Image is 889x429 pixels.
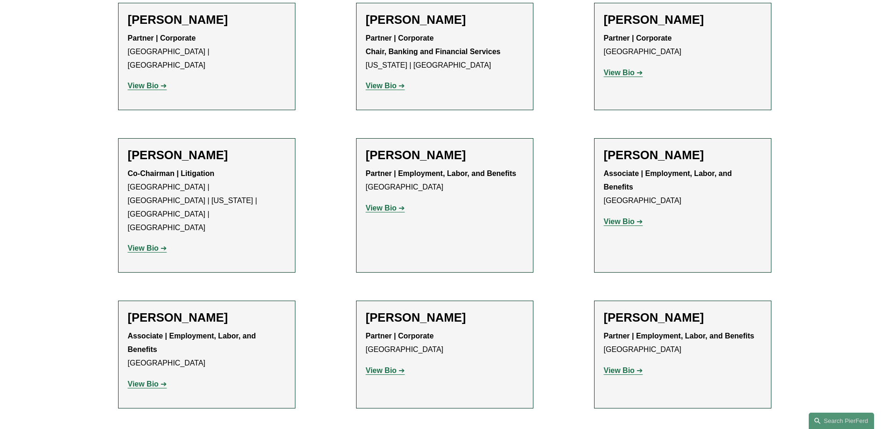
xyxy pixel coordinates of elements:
[128,82,159,90] strong: View Bio
[809,413,874,429] a: Search this site
[128,82,167,90] a: View Bio
[128,310,286,325] h2: [PERSON_NAME]
[366,32,524,72] p: [US_STATE] | [GEOGRAPHIC_DATA]
[604,366,635,374] strong: View Bio
[128,380,167,388] a: View Bio
[604,167,762,207] p: [GEOGRAPHIC_DATA]
[128,330,286,370] p: [GEOGRAPHIC_DATA]
[128,169,215,177] strong: Co-Chairman | Litigation
[366,332,434,340] strong: Partner | Corporate
[366,330,524,357] p: [GEOGRAPHIC_DATA]
[604,218,643,225] a: View Bio
[366,366,397,374] strong: View Bio
[366,148,524,162] h2: [PERSON_NAME]
[604,330,762,357] p: [GEOGRAPHIC_DATA]
[366,167,524,194] p: [GEOGRAPHIC_DATA]
[604,366,643,374] a: View Bio
[366,169,517,177] strong: Partner | Employment, Labor, and Benefits
[366,13,524,27] h2: [PERSON_NAME]
[128,244,159,252] strong: View Bio
[128,244,167,252] a: View Bio
[366,204,397,212] strong: View Bio
[604,310,762,325] h2: [PERSON_NAME]
[366,82,405,90] a: View Bio
[604,69,635,77] strong: View Bio
[366,34,501,56] strong: Partner | Corporate Chair, Banking and Financial Services
[128,167,286,234] p: [GEOGRAPHIC_DATA] | [GEOGRAPHIC_DATA] | [US_STATE] | [GEOGRAPHIC_DATA] | [GEOGRAPHIC_DATA]
[366,310,524,325] h2: [PERSON_NAME]
[128,148,286,162] h2: [PERSON_NAME]
[604,13,762,27] h2: [PERSON_NAME]
[128,380,159,388] strong: View Bio
[604,218,635,225] strong: View Bio
[604,32,762,59] p: [GEOGRAPHIC_DATA]
[604,169,734,191] strong: Associate | Employment, Labor, and Benefits
[604,148,762,162] h2: [PERSON_NAME]
[128,332,258,353] strong: Associate | Employment, Labor, and Benefits
[366,204,405,212] a: View Bio
[604,34,672,42] strong: Partner | Corporate
[604,69,643,77] a: View Bio
[128,13,286,27] h2: [PERSON_NAME]
[604,332,755,340] strong: Partner | Employment, Labor, and Benefits
[128,32,286,72] p: [GEOGRAPHIC_DATA] | [GEOGRAPHIC_DATA]
[366,82,397,90] strong: View Bio
[128,34,196,42] strong: Partner | Corporate
[366,366,405,374] a: View Bio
